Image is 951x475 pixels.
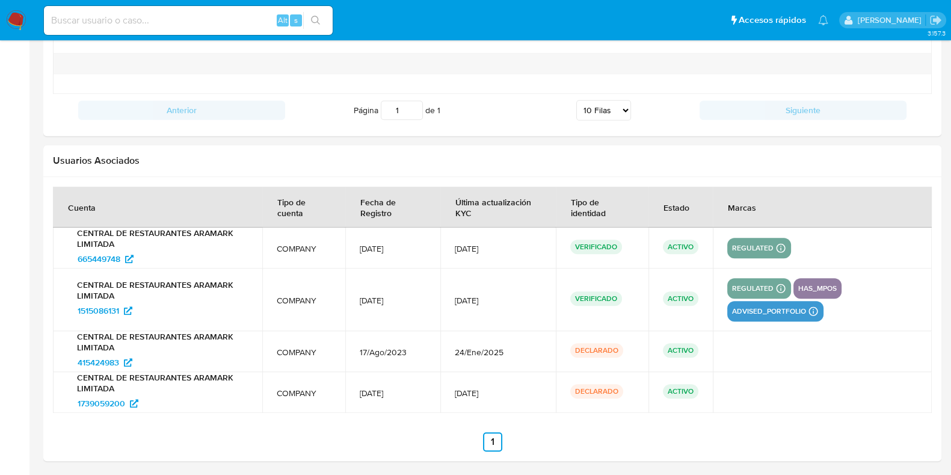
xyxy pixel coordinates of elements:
h2: Usuarios Asociados [53,155,932,167]
button: search-icon [303,12,328,29]
a: Notificaciones [818,15,828,25]
span: 3.157.3 [927,28,945,38]
span: Alt [278,14,288,26]
p: camilafernanda.paredessaldano@mercadolibre.cl [857,14,925,26]
a: Salir [929,14,942,26]
span: Accesos rápidos [739,14,806,26]
span: s [294,14,298,26]
input: Buscar usuario o caso... [44,13,333,28]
